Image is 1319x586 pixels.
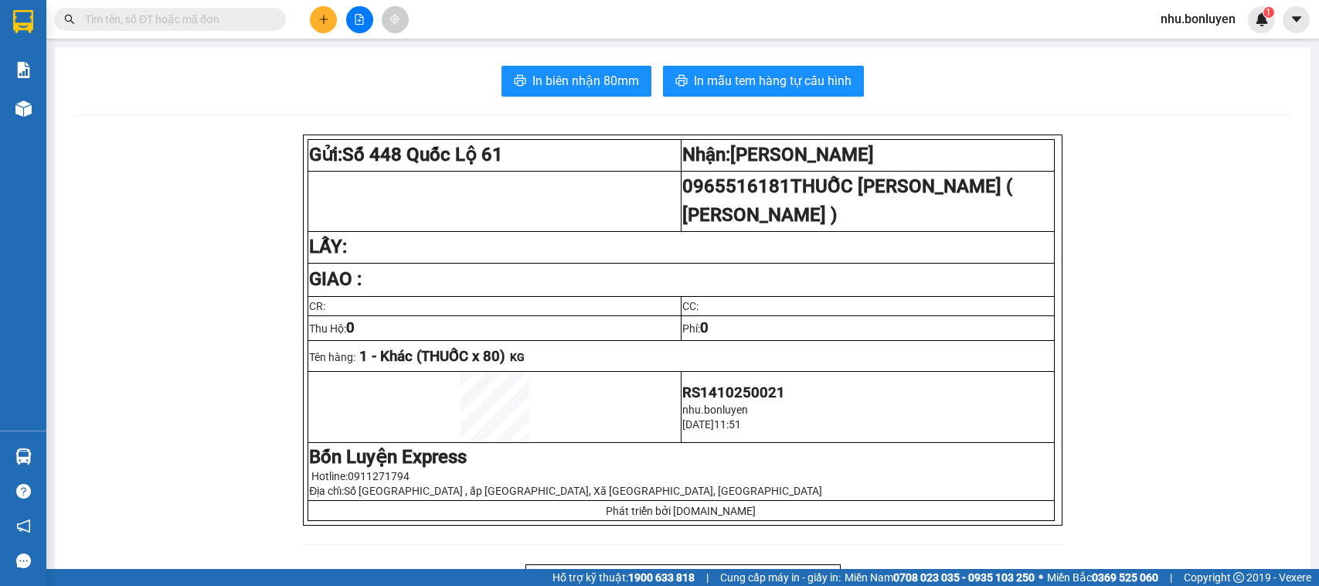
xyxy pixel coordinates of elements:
span: 0 [700,319,709,336]
span: 0911271794 [348,470,410,482]
span: Miền Nam [845,569,1035,586]
span: plus [318,14,329,25]
td: Thu Hộ: [308,315,682,340]
span: nhu.bonluyen [682,404,748,416]
span: Miền Bắc [1047,569,1158,586]
span: Số 448 Quốc Lộ 61 [342,144,503,165]
span: Địa chỉ: [309,485,822,497]
td: Phát triển bởi [DOMAIN_NAME] [308,501,1054,521]
img: warehouse-icon [15,448,32,465]
strong: GIAO : [309,268,362,290]
span: ⚪️ [1039,574,1043,581]
span: [DATE] [682,418,714,431]
span: file-add [354,14,365,25]
td: CR: [308,296,682,315]
span: In biên nhận 80mm [532,71,639,90]
span: KG [510,351,525,363]
span: notification [16,519,31,533]
td: CC: [681,296,1054,315]
span: question-circle [16,484,31,499]
span: THUỐC [PERSON_NAME] ( [PERSON_NAME] ) [682,175,1012,227]
span: printer [514,74,526,89]
span: nhu.bonluyen [1148,9,1248,29]
span: printer [675,74,688,89]
span: [PERSON_NAME] [730,144,874,165]
button: printerIn mẫu tem hàng tự cấu hình [663,66,864,97]
span: Hotline: [311,470,410,482]
span: Hỗ trợ kỹ thuật: [552,569,695,586]
img: logo-vxr [13,10,33,33]
button: caret-down [1283,6,1310,33]
button: file-add [346,6,373,33]
span: Cung cấp máy in - giấy in: [720,569,841,586]
span: 0965516181 [682,175,1012,227]
strong: 0708 023 035 - 0935 103 250 [893,571,1035,584]
sup: 1 [1263,7,1274,18]
strong: LẤY: [309,236,347,257]
strong: 1900 633 818 [628,571,695,584]
button: plus [310,6,337,33]
strong: Nhận: [682,144,874,165]
span: 1 [1266,7,1271,18]
td: Phí: [681,315,1054,340]
strong: 0369 525 060 [1092,571,1158,584]
button: printerIn biên nhận 80mm [501,66,651,97]
span: | [1170,569,1172,586]
span: caret-down [1290,12,1304,26]
p: Tên hàng: [309,348,1052,365]
span: RS1410250021 [682,384,785,401]
button: aim [382,6,409,33]
span: 1 - Khác (THUỐC x 80) [359,348,505,365]
span: search [64,14,75,25]
input: Tìm tên, số ĐT hoặc mã đơn [85,11,267,28]
span: | [706,569,709,586]
span: 0 [346,319,355,336]
img: solution-icon [15,62,32,78]
span: Số [GEOGRAPHIC_DATA] , ấp [GEOGRAPHIC_DATA], Xã [GEOGRAPHIC_DATA], [GEOGRAPHIC_DATA] [344,485,822,497]
span: aim [389,14,400,25]
img: warehouse-icon [15,101,32,117]
strong: Bốn Luyện Express [309,446,467,468]
span: 11:51 [714,418,741,431]
span: copyright [1233,572,1244,583]
span: message [16,554,31,568]
img: icon-new-feature [1255,12,1269,26]
span: In mẫu tem hàng tự cấu hình [694,71,852,90]
strong: Gửi: [309,144,503,165]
